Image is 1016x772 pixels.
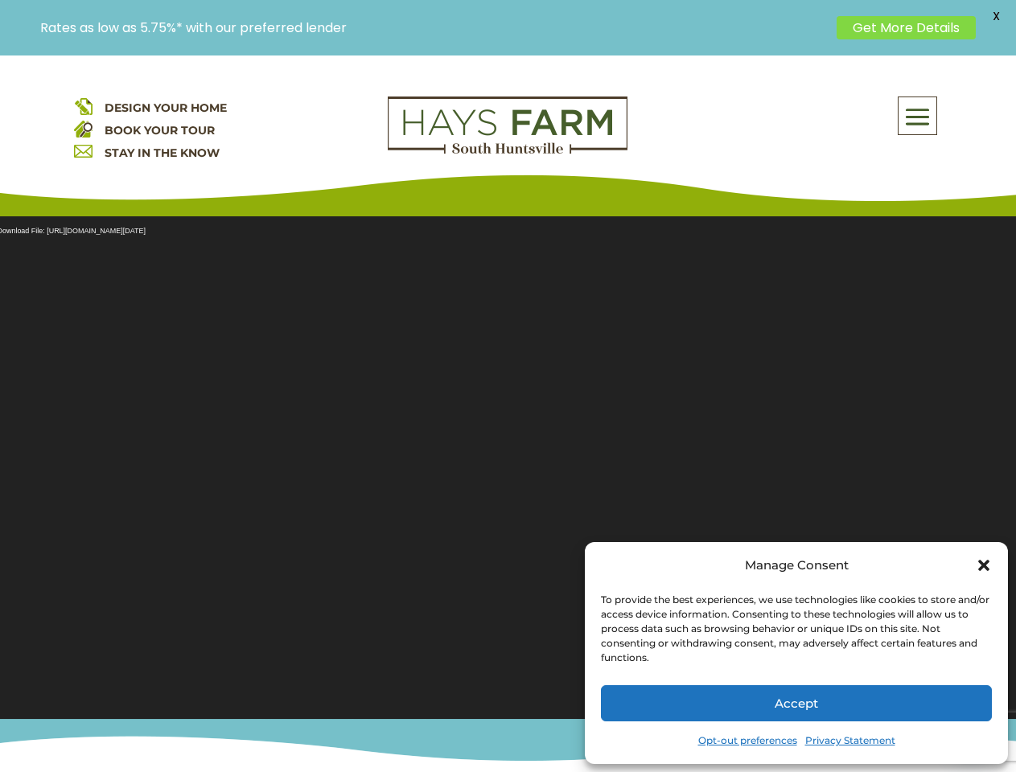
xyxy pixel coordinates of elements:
a: Get More Details [837,16,976,39]
span: X [984,4,1008,28]
a: BOOK YOUR TOUR [105,123,215,138]
a: Opt-out preferences [698,729,797,752]
a: DESIGN YOUR HOME [105,101,227,115]
div: To provide the best experiences, we use technologies like cookies to store and/or access device i... [601,593,990,665]
p: Rates as low as 5.75%* with our preferred lender [40,20,829,35]
button: Accept [601,685,992,721]
a: hays farm homes huntsville development [388,143,627,158]
img: design your home [74,96,93,115]
div: Manage Consent [745,554,849,577]
a: STAY IN THE KNOW [105,146,220,160]
img: book your home tour [74,119,93,138]
img: Logo [388,96,627,154]
div: Close dialog [976,557,992,573]
a: Privacy Statement [805,729,895,752]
